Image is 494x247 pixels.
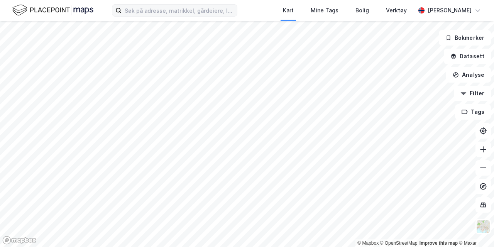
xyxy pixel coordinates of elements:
a: OpenStreetMap [380,240,418,246]
div: [PERSON_NAME] [428,6,472,15]
div: Mine Tags [311,6,338,15]
iframe: Chat Widget [455,210,494,247]
button: Analyse [446,67,491,83]
button: Bokmerker [439,30,491,46]
a: Improve this map [420,240,458,246]
div: Kontrollprogram for chat [455,210,494,247]
div: Kart [283,6,294,15]
button: Datasett [444,49,491,64]
img: logo.f888ab2527a4732fd821a326f86c7f29.svg [12,3,93,17]
a: Mapbox homepage [2,236,36,245]
div: Bolig [355,6,369,15]
button: Tags [455,104,491,120]
div: Verktøy [386,6,407,15]
button: Filter [454,86,491,101]
a: Mapbox [357,240,379,246]
input: Søk på adresse, matrikkel, gårdeiere, leietakere eller personer [122,5,237,16]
